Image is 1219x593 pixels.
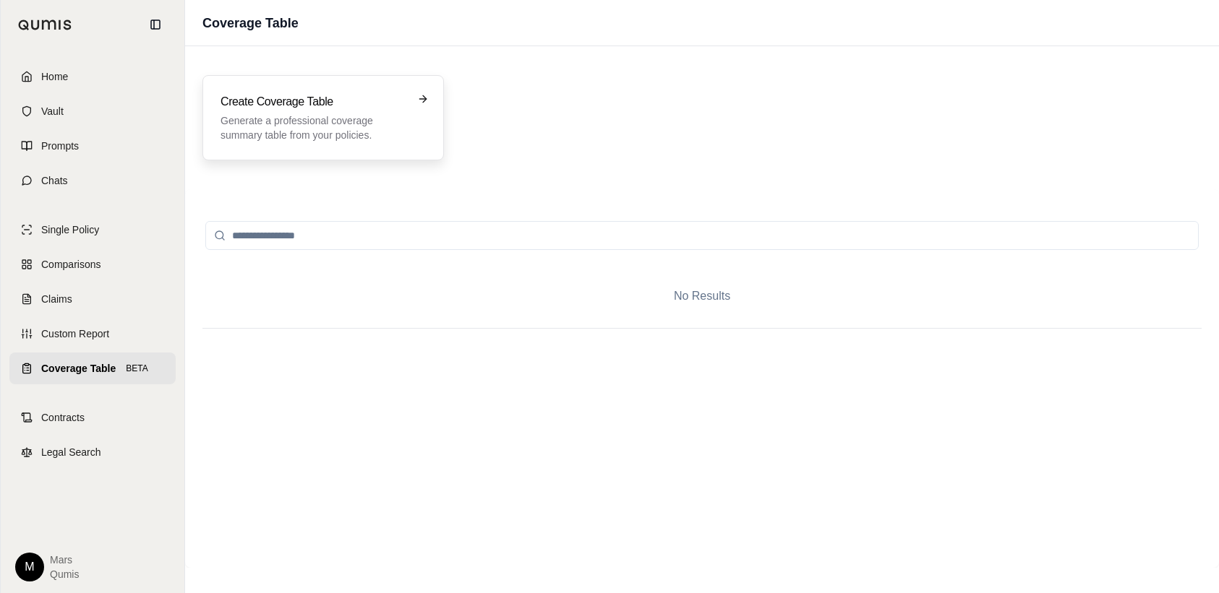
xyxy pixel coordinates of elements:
a: Prompts [9,130,176,162]
a: Single Policy [9,214,176,246]
a: Claims [9,283,176,315]
h1: Coverage Table [202,13,299,33]
span: Single Policy [41,222,99,237]
span: Vault [41,104,64,118]
img: Qumis Logo [18,20,72,30]
a: Custom Report [9,318,176,350]
a: Coverage TableBETA [9,352,176,384]
p: Generate a professional coverage summary table from your policies. [221,113,406,142]
a: Legal Search [9,436,176,468]
a: Chats [9,165,176,196]
div: No Results [202,264,1202,328]
span: Claims [41,292,72,306]
a: Home [9,61,176,92]
span: Mars [50,553,79,567]
span: Custom Report [41,326,109,341]
h3: Create Coverage Table [221,93,406,111]
span: Legal Search [41,445,101,459]
button: Collapse sidebar [144,13,167,36]
span: Chats [41,173,68,188]
span: Coverage Table [41,361,116,376]
a: Comparisons [9,248,176,280]
a: Contracts [9,402,176,433]
span: BETA [121,361,152,376]
span: Qumis [50,567,79,581]
span: Comparisons [41,257,100,272]
span: Prompts [41,139,79,153]
span: Home [41,69,68,84]
a: Vault [9,95,176,127]
span: Contracts [41,410,85,425]
div: M [15,553,44,581]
